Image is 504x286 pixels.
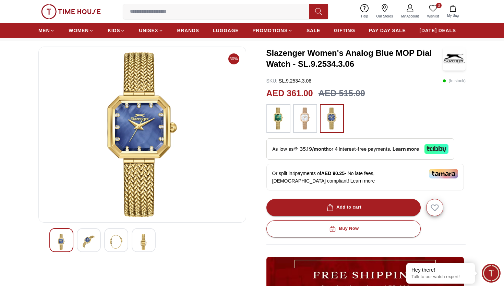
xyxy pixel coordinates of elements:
span: [DATE] DEALS [420,27,456,34]
span: WOMEN [69,27,89,34]
h3: Slazenger Women's Analog Blue MOP Dial Watch - SL.9.2534.3.06 [266,48,443,70]
span: BRANDS [177,27,199,34]
a: [DATE] DEALS [420,24,456,37]
span: Help [358,14,371,19]
span: AED 90.25 [321,171,345,176]
img: Tamara [429,169,458,178]
a: 0Wishlist [423,3,443,20]
a: BRANDS [177,24,199,37]
img: ... [41,4,101,19]
a: UNISEX [139,24,163,37]
span: 0 [436,3,442,8]
span: GIFTING [334,27,355,34]
p: ( In stock ) [443,77,466,84]
h3: AED 515.00 [319,87,365,100]
p: SL.9.2534.3.06 [266,77,312,84]
span: SKU : [266,78,278,84]
span: 30% [228,53,239,64]
img: Slazenger Women's Analog Green MOP Dial Watch - SL.9.2534.3.02 [55,234,68,250]
div: Chat Widget [482,264,501,283]
a: LUGGAGE [213,24,239,37]
img: Slazenger Women's Analog Green MOP Dial Watch - SL.9.2534.3.02 [44,52,240,217]
span: My Account [398,14,422,19]
img: Slazenger Women's Analog Blue MOP Dial Watch - SL.9.2534.3.06 [443,47,466,71]
div: Or split in 4 payments of - No late fees, [DEMOGRAPHIC_DATA] compliant! [266,164,464,190]
div: Buy Now [328,225,359,233]
a: PAY DAY SALE [369,24,406,37]
a: KIDS [108,24,125,37]
img: Slazenger Women's Analog Green MOP Dial Watch - SL.9.2534.3.02 [137,234,150,250]
button: My Bag [443,3,463,20]
span: LUGGAGE [213,27,239,34]
span: Our Stores [374,14,396,19]
a: Our Stores [372,3,397,20]
span: SALE [307,27,320,34]
img: Slazenger Women's Analog Green MOP Dial Watch - SL.9.2534.3.02 [110,234,122,250]
img: ... [323,108,340,129]
a: SALE [307,24,320,37]
img: ... [270,108,287,129]
span: KIDS [108,27,120,34]
h2: AED 361.00 [266,87,313,100]
img: Slazenger Women's Analog Green MOP Dial Watch - SL.9.2534.3.02 [83,234,95,250]
span: UNISEX [139,27,158,34]
button: Add to cart [266,199,421,216]
a: WOMEN [69,24,94,37]
div: Add to cart [325,203,361,211]
span: Learn more [350,178,375,184]
a: PROMOTIONS [252,24,293,37]
img: ... [297,108,314,129]
span: PROMOTIONS [252,27,288,34]
div: Hey there! [411,266,470,273]
button: Buy Now [266,220,421,237]
p: Talk to our watch expert! [411,274,470,280]
a: Help [357,3,372,20]
span: Wishlist [424,14,442,19]
span: PAY DAY SALE [369,27,406,34]
a: MEN [38,24,55,37]
span: MEN [38,27,50,34]
span: My Bag [444,13,461,18]
a: GIFTING [334,24,355,37]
